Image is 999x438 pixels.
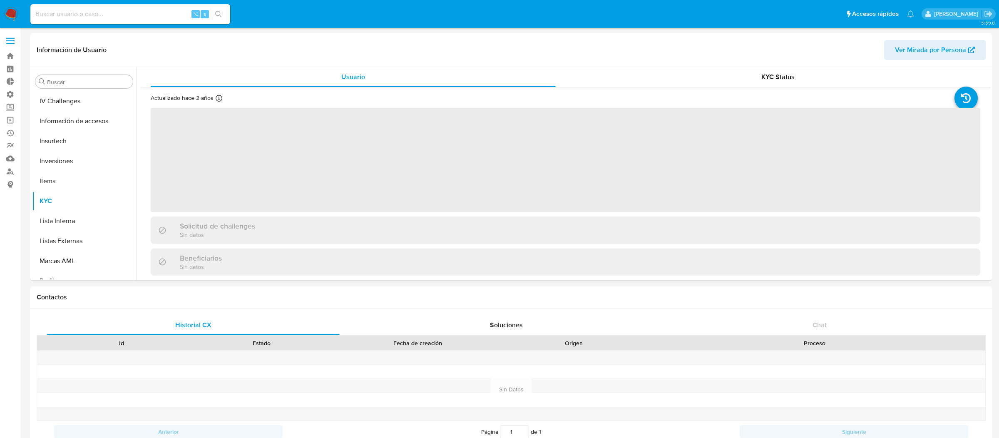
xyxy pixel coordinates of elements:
button: Buscar [39,78,45,85]
button: Inversiones [32,151,136,171]
input: Buscar [47,78,129,86]
h3: Solicitud de challenges [180,221,255,231]
h1: Información de Usuario [37,46,107,54]
button: Ver Mirada por Persona [884,40,986,60]
span: ⌥ [192,10,199,18]
div: Fecha de creación [338,339,498,347]
span: KYC Status [761,72,795,82]
button: Información de accesos [32,111,136,131]
div: Proceso [649,339,979,347]
button: KYC [32,191,136,211]
a: Salir [984,10,993,18]
button: Listas Externas [32,231,136,251]
span: Chat [813,320,827,330]
span: Soluciones [490,320,523,330]
h1: Contactos [37,293,986,301]
span: 1 [539,428,541,436]
button: Lista Interna [32,211,136,231]
p: Sin datos [180,263,222,271]
div: BeneficiariosSin datos [151,249,980,276]
div: Estado [197,339,326,347]
span: Ver Mirada por Persona [895,40,966,60]
button: Marcas AML [32,251,136,271]
p: Sin datos [180,231,255,239]
button: search-icon [210,8,227,20]
button: IV Challenges [32,91,136,111]
button: Perfiles [32,271,136,291]
span: Usuario [341,72,365,82]
span: s [204,10,206,18]
p: Actualizado hace 2 años [151,94,214,102]
button: Items [32,171,136,191]
input: Buscar usuario o caso... [30,9,230,20]
div: Id [57,339,186,347]
button: Insurtech [32,131,136,151]
span: ‌ [151,108,980,212]
span: Accesos rápidos [852,10,899,18]
div: Origen [509,339,638,347]
span: Historial CX [175,320,211,330]
p: eric.malcangi@mercadolibre.com [934,10,981,18]
a: Notificaciones [907,10,914,17]
h3: Beneficiarios [180,254,222,263]
div: Solicitud de challengesSin datos [151,217,980,244]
